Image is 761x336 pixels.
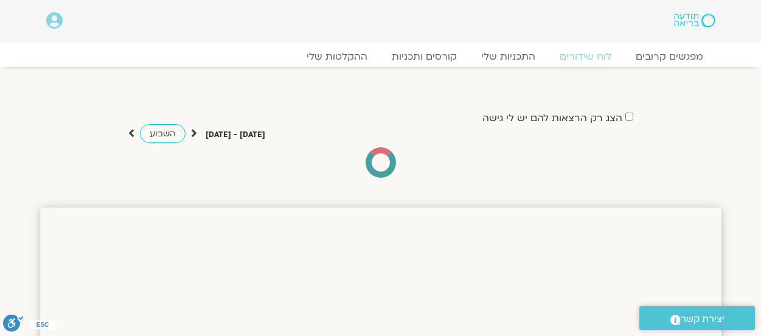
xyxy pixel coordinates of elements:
nav: Menu [46,51,715,63]
a: יצירת קשר [639,306,755,330]
p: [DATE] - [DATE] [206,128,265,141]
a: התכניות שלי [469,51,547,63]
a: מפגשים קרובים [624,51,715,63]
a: השבוע [140,124,186,143]
a: קורסים ותכניות [380,51,469,63]
a: לוח שידורים [547,51,624,63]
label: הצג רק הרצאות להם יש לי גישה [482,113,622,124]
a: ההקלטות שלי [294,51,380,63]
span: יצירת קשר [681,311,725,327]
span: השבוע [150,128,176,139]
